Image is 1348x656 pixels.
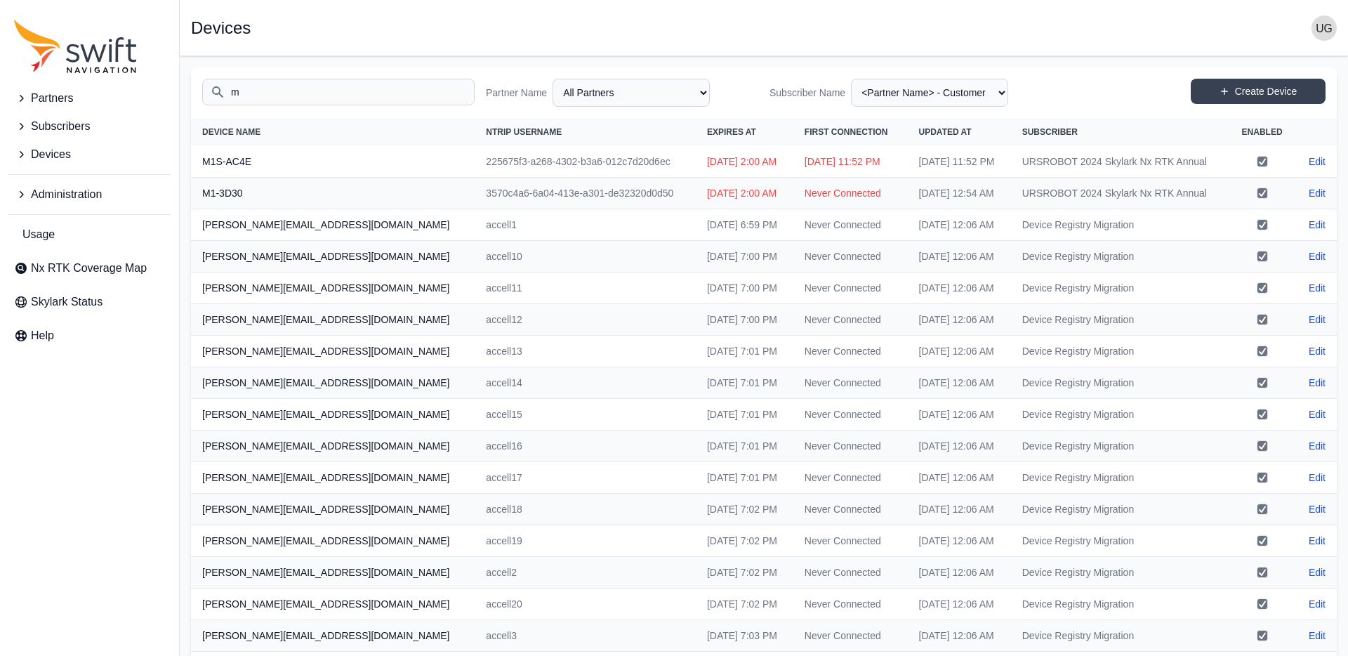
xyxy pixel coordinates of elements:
[191,273,475,304] th: [PERSON_NAME][EMAIL_ADDRESS][DOMAIN_NAME]
[191,336,475,367] th: [PERSON_NAME][EMAIL_ADDRESS][DOMAIN_NAME]
[793,589,908,620] td: Never Connected
[191,146,475,178] th: M1S-AC4E
[908,557,1011,589] td: [DATE] 12:06 AM
[475,494,696,525] td: accell18
[31,186,102,203] span: Administration
[1011,494,1229,525] td: Device Registry Migration
[1011,431,1229,462] td: Device Registry Migration
[475,525,696,557] td: accell19
[696,367,793,399] td: [DATE] 7:01 PM
[31,146,71,163] span: Devices
[851,79,1008,107] select: Subscriber
[908,241,1011,273] td: [DATE] 12:06 AM
[1309,534,1326,548] a: Edit
[8,140,171,169] button: Devices
[696,589,793,620] td: [DATE] 7:02 PM
[1011,462,1229,494] td: Device Registry Migration
[1011,241,1229,273] td: Device Registry Migration
[191,399,475,431] th: [PERSON_NAME][EMAIL_ADDRESS][DOMAIN_NAME]
[793,178,908,209] td: Never Connected
[475,367,696,399] td: accell14
[908,525,1011,557] td: [DATE] 12:06 AM
[475,118,696,146] th: NTRIP Username
[696,146,793,178] td: [DATE] 2:00 AM
[908,146,1011,178] td: [DATE] 11:52 PM
[1311,15,1337,41] img: user photo
[908,589,1011,620] td: [DATE] 12:06 AM
[1309,376,1326,390] a: Edit
[1309,313,1326,327] a: Edit
[919,127,972,137] span: Updated At
[1309,629,1326,643] a: Edit
[475,589,696,620] td: accell20
[908,273,1011,304] td: [DATE] 12:06 AM
[793,241,908,273] td: Never Connected
[908,304,1011,336] td: [DATE] 12:06 AM
[1011,525,1229,557] td: Device Registry Migration
[696,620,793,652] td: [DATE] 7:03 PM
[1011,367,1229,399] td: Device Registry Migration
[793,557,908,589] td: Never Connected
[22,226,55,243] span: Usage
[191,209,475,241] th: [PERSON_NAME][EMAIL_ADDRESS][DOMAIN_NAME]
[8,84,171,112] button: Partners
[1011,399,1229,431] td: Device Registry Migration
[696,241,793,273] td: [DATE] 7:00 PM
[8,288,171,316] a: Skylark Status
[191,304,475,336] th: [PERSON_NAME][EMAIL_ADDRESS][DOMAIN_NAME]
[793,367,908,399] td: Never Connected
[1011,589,1229,620] td: Device Registry Migration
[793,273,908,304] td: Never Connected
[696,209,793,241] td: [DATE] 6:59 PM
[8,221,171,249] a: Usage
[908,399,1011,431] td: [DATE] 12:06 AM
[1011,304,1229,336] td: Device Registry Migration
[908,209,1011,241] td: [DATE] 12:06 AM
[475,178,696,209] td: 3570c4a6-6a04-413e-a301-de32320d0d50
[793,431,908,462] td: Never Connected
[8,181,171,209] button: Administration
[696,431,793,462] td: [DATE] 7:01 PM
[1309,502,1326,516] a: Edit
[475,557,696,589] td: accell2
[475,399,696,431] td: accell15
[191,20,251,37] h1: Devices
[908,462,1011,494] td: [DATE] 12:06 AM
[191,462,475,494] th: [PERSON_NAME][EMAIL_ADDRESS][DOMAIN_NAME]
[696,399,793,431] td: [DATE] 7:01 PM
[1229,118,1295,146] th: Enabled
[191,431,475,462] th: [PERSON_NAME][EMAIL_ADDRESS][DOMAIN_NAME]
[908,367,1011,399] td: [DATE] 12:06 AM
[1309,471,1326,485] a: Edit
[475,241,696,273] td: accell10
[1011,118,1229,146] th: Subscriber
[908,620,1011,652] td: [DATE] 12:06 AM
[793,304,908,336] td: Never Connected
[908,178,1011,209] td: [DATE] 12:54 AM
[1309,597,1326,611] a: Edit
[1011,178,1229,209] td: URSROBOT 2024 Skylark Nx RTK Annual
[191,178,475,209] th: M1-3D30
[1309,439,1326,453] a: Edit
[1011,146,1229,178] td: URSROBOT 2024 Skylark Nx RTK Annual
[191,118,475,146] th: Device Name
[1309,344,1326,358] a: Edit
[696,557,793,589] td: [DATE] 7:02 PM
[8,322,171,350] a: Help
[707,127,756,137] span: Expires At
[475,336,696,367] td: accell13
[191,620,475,652] th: [PERSON_NAME][EMAIL_ADDRESS][DOMAIN_NAME]
[696,494,793,525] td: [DATE] 7:02 PM
[475,273,696,304] td: accell11
[696,304,793,336] td: [DATE] 7:00 PM
[475,209,696,241] td: accell1
[908,431,1011,462] td: [DATE] 12:06 AM
[475,146,696,178] td: 225675f3-a268-4302-b3a6-012c7d20d6ec
[475,462,696,494] td: accell17
[1309,249,1326,263] a: Edit
[553,79,710,107] select: Partner Name
[793,146,908,178] td: [DATE] 11:52 PM
[793,209,908,241] td: Never Connected
[191,367,475,399] th: [PERSON_NAME][EMAIL_ADDRESS][DOMAIN_NAME]
[1011,209,1229,241] td: Device Registry Migration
